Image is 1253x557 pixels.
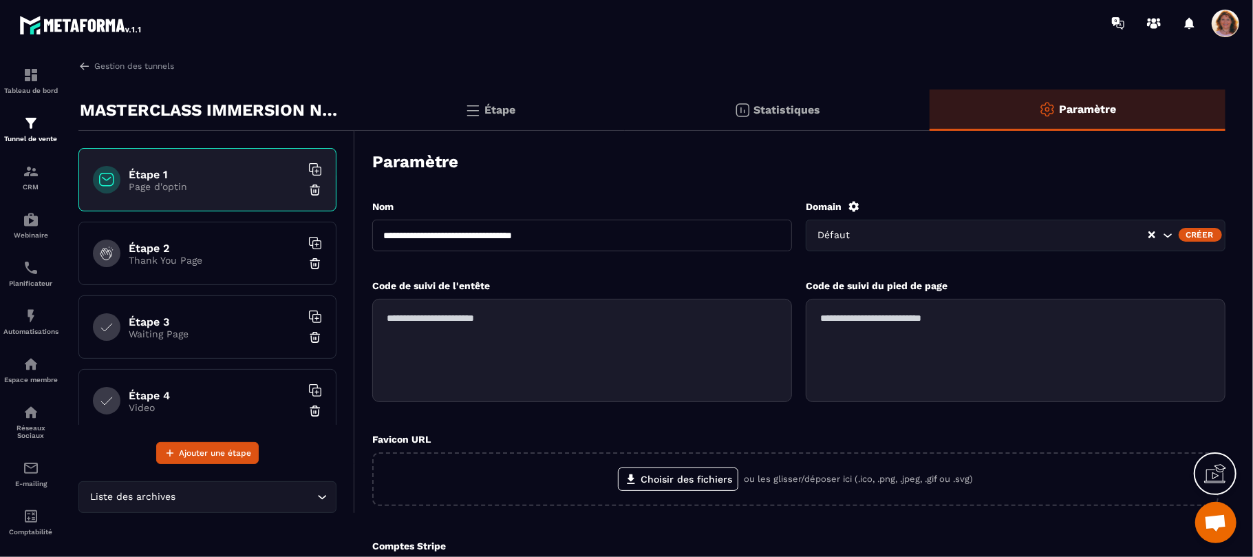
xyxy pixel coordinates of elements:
a: emailemailE-mailing [3,450,58,498]
a: schedulerschedulerPlanificateur [3,249,58,297]
p: Video [129,402,301,413]
div: Search for option [78,481,336,513]
img: formation [23,115,39,132]
span: Ajouter une étape [179,446,251,460]
img: automations [23,356,39,372]
p: MASTERCLASS IMMERSION NEUROBIOLOGIQUE [80,96,345,124]
img: automations [23,211,39,228]
div: Search for option [806,220,1225,251]
label: Favicon URL [372,434,431,445]
button: Ajouter une étape [156,442,259,464]
img: trash [308,257,322,271]
h6: Étape 4 [129,389,301,402]
img: formation [23,163,39,180]
span: Défaut [815,228,863,243]
span: Liste des archives [87,490,179,505]
p: Étape [484,103,515,116]
a: automationsautomationsWebinaire [3,201,58,249]
img: automations [23,308,39,324]
a: formationformationCRM [3,153,58,201]
h3: Paramètre [372,152,458,171]
label: Choisir des fichiers [618,467,738,491]
h6: Étape 1 [129,168,301,181]
div: Créer [1179,228,1222,242]
p: Automatisations [3,328,58,335]
input: Search for option [863,228,1147,243]
p: Page d'optin [129,181,301,192]
p: Réseaux Sociaux [3,424,58,439]
img: setting-o.ffaa8168.svg [1039,101,1056,118]
p: Planificateur [3,280,58,287]
a: automationsautomationsEspace membre [3,346,58,394]
button: Clear Selected [1148,230,1155,240]
label: Nom [372,201,394,212]
img: scheduler [23,260,39,276]
img: stats.20deebd0.svg [734,102,751,118]
h6: Étape 2 [129,242,301,255]
p: Thank You Page [129,255,301,266]
label: Code de suivi de l'entête [372,280,490,291]
p: ou les glisser/déposer ici (.ico, .png, .jpeg, .gif ou .svg) [744,473,973,485]
p: Tableau de bord [3,87,58,94]
a: automationsautomationsAutomatisations [3,297,58,346]
img: trash [308,183,322,197]
a: Ouvrir le chat [1195,502,1236,543]
p: E-mailing [3,480,58,487]
img: trash [308,404,322,418]
p: Waiting Page [129,328,301,339]
p: Espace membre [3,376,58,383]
p: Tunnel de vente [3,135,58,143]
a: formationformationTunnel de vente [3,105,58,153]
img: social-network [23,404,39,421]
img: formation [23,67,39,83]
a: Gestion des tunnels [78,60,174,72]
p: Paramètre [1059,103,1116,116]
img: accountant [23,508,39,525]
p: Statistiques [754,103,821,116]
input: Search for option [179,490,314,505]
p: Comptabilité [3,528,58,536]
img: email [23,460,39,476]
img: arrow [78,60,91,72]
a: social-networksocial-networkRéseaux Sociaux [3,394,58,450]
h6: Étape 3 [129,315,301,328]
p: CRM [3,183,58,191]
a: formationformationTableau de bord [3,56,58,105]
p: Comptes Stripe [372,540,799,551]
label: Code de suivi du pied de page [806,280,947,291]
img: logo [19,12,143,37]
label: Domain [806,201,842,212]
p: Webinaire [3,231,58,239]
a: accountantaccountantComptabilité [3,498,58,546]
img: trash [308,330,322,344]
img: bars.0d591741.svg [464,102,481,118]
